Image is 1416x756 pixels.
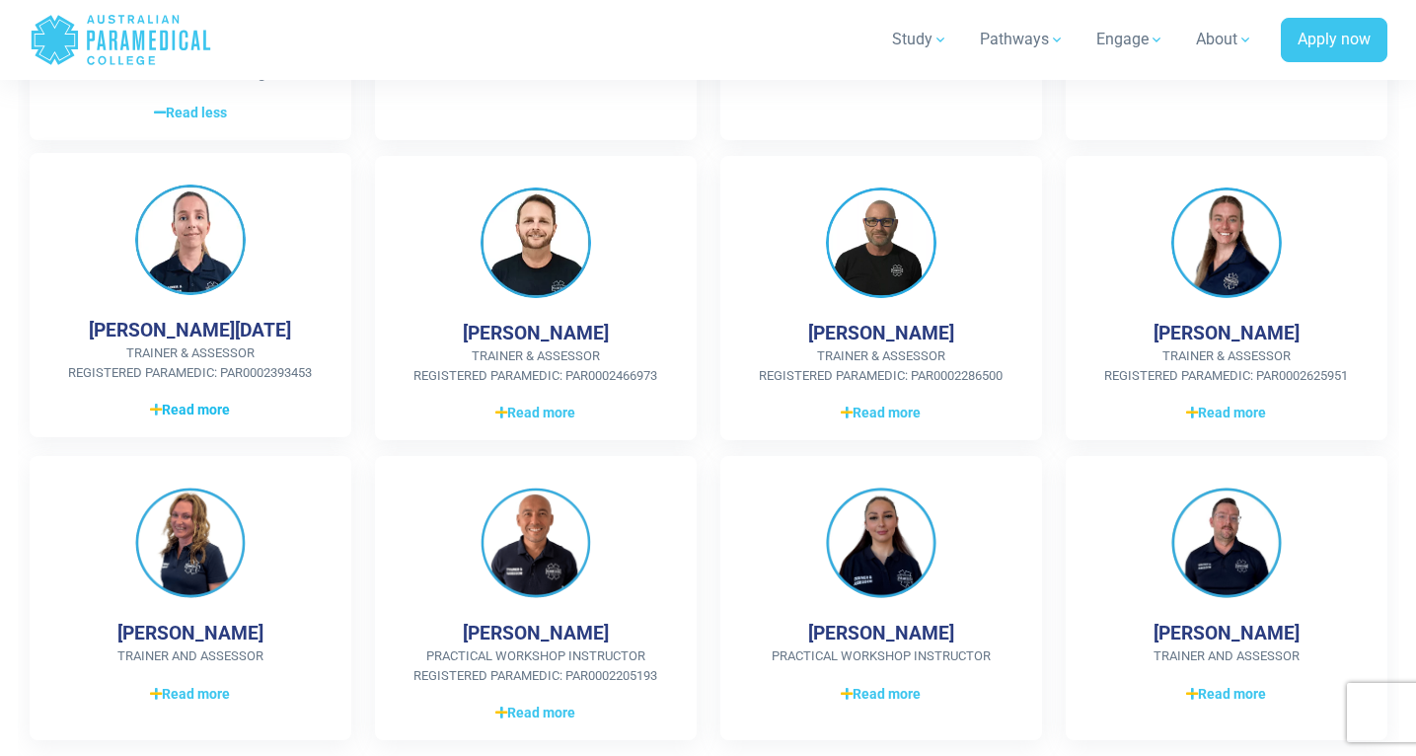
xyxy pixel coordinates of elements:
[61,398,320,421] a: Read more
[1084,12,1176,67] a: Engage
[752,401,1010,424] a: Read more
[463,622,609,644] h4: [PERSON_NAME]
[495,403,575,423] span: Read more
[1186,684,1266,705] span: Read more
[154,103,227,123] span: Read less
[30,8,212,72] a: Australian Paramedical College
[61,343,320,382] span: Trainer & Assessor Registered Paramedic: PAR0002393453
[1281,18,1387,63] a: Apply now
[1097,401,1356,424] a: Read more
[752,346,1010,385] span: Trainer & Assessor Registered Paramedic: PAR0002286500
[407,646,665,685] span: Practical Workshop Instructor Registered Paramedic: PAR0002205193
[808,322,954,344] h4: [PERSON_NAME]
[1154,622,1300,644] h4: [PERSON_NAME]
[135,488,246,598] img: Jolanta Kfoury
[150,400,230,420] span: Read more
[826,488,936,598] img: Rachelle Elliott
[61,101,320,124] a: Read less
[407,701,665,724] a: Read more
[117,622,263,644] h4: [PERSON_NAME]
[481,188,591,298] img: Nathan Seidel
[61,646,320,666] span: Trainer and Assessor
[407,346,665,385] span: Trainer & Assessor Registered Paramedic: PAR0002466973
[495,703,575,723] span: Read more
[752,646,1010,666] span: Practical Workshop Instructor
[826,188,936,298] img: Mick Jones
[150,684,230,705] span: Read more
[1171,488,1282,598] img: Ashley Robinson
[61,682,320,706] a: Read more
[841,403,921,423] span: Read more
[1097,682,1356,706] a: Read more
[752,682,1010,706] a: Read more
[1154,322,1300,344] h4: [PERSON_NAME]
[481,488,591,598] img: Leonard Price
[89,319,291,341] h4: [PERSON_NAME][DATE]
[1186,403,1266,423] span: Read more
[407,401,665,424] a: Read more
[841,684,921,705] span: Read more
[1171,188,1282,298] img: Jennifer Prendergast
[1097,346,1356,385] span: Trainer & Assessor Registered Paramedic: PAR0002625951
[808,622,954,644] h4: [PERSON_NAME]
[135,185,246,295] img: Sophie Lucia Griffiths
[1184,12,1265,67] a: About
[1097,646,1356,666] span: Trainer and Assessor
[880,12,960,67] a: Study
[463,322,609,344] h4: [PERSON_NAME]
[968,12,1077,67] a: Pathways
